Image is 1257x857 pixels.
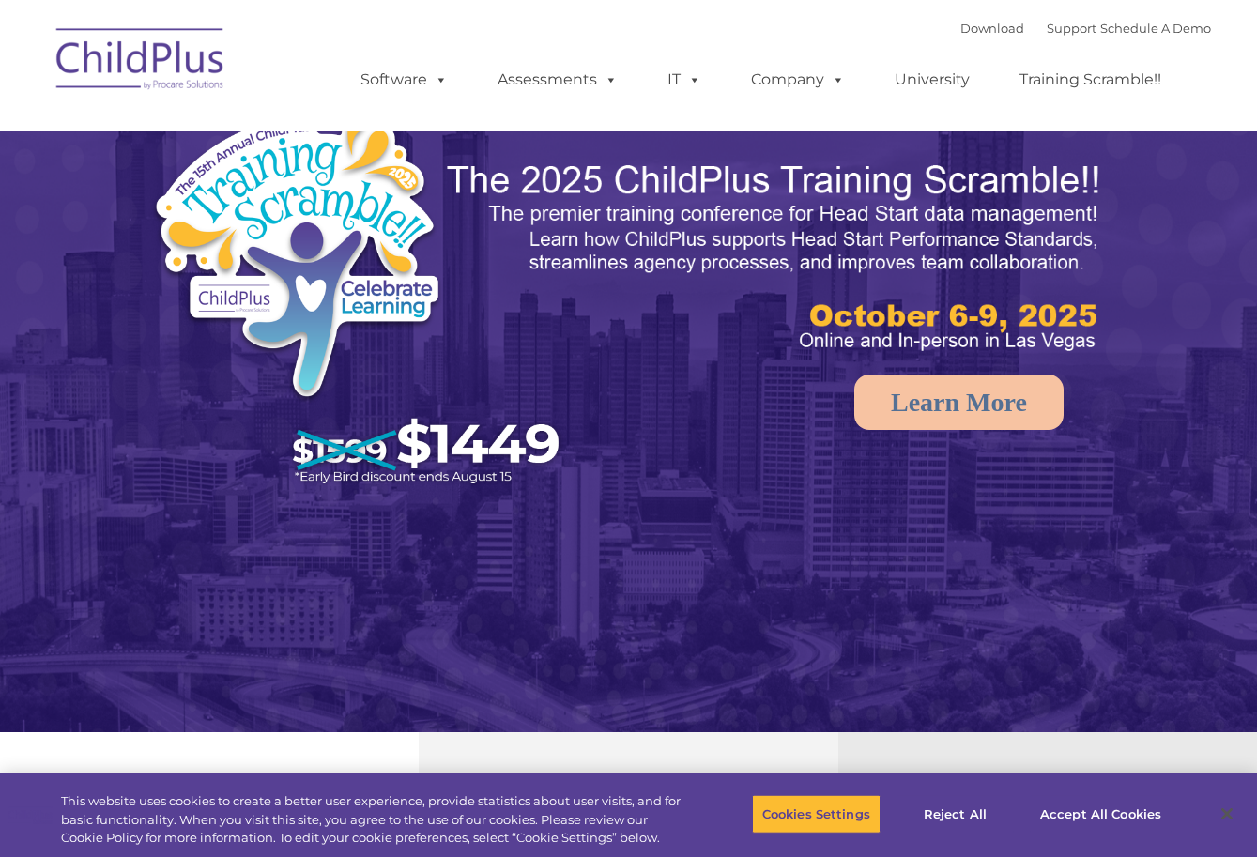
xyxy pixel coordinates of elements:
a: Schedule A Demo [1100,21,1211,36]
button: Reject All [897,794,1014,834]
a: Download [960,21,1024,36]
font: | [960,21,1211,36]
a: Software [342,61,467,99]
a: IT [649,61,720,99]
div: This website uses cookies to create a better user experience, provide statistics about user visit... [61,792,691,848]
a: Support [1047,21,1096,36]
button: Cookies Settings [752,794,881,834]
button: Accept All Cookies [1030,794,1172,834]
a: University [876,61,989,99]
a: Assessments [479,61,636,99]
a: Training Scramble!! [1001,61,1180,99]
img: ChildPlus by Procare Solutions [47,15,235,109]
a: Learn More [854,375,1064,430]
a: Company [732,61,864,99]
button: Close [1206,793,1248,834]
